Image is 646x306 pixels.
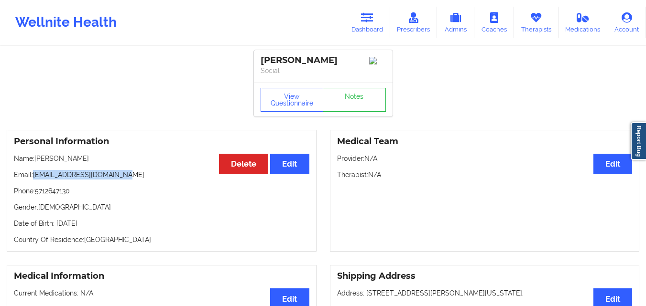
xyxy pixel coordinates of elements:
[261,88,324,112] button: View Questionnaire
[261,66,386,75] p: Social
[270,154,309,174] button: Edit
[14,154,309,163] p: Name: [PERSON_NAME]
[261,55,386,66] div: [PERSON_NAME]
[607,7,646,38] a: Account
[337,170,633,179] p: Therapist: N/A
[14,288,309,298] p: Current Medications: N/A
[474,7,514,38] a: Coaches
[631,122,646,160] a: Report Bug
[323,88,386,112] a: Notes
[593,154,632,174] button: Edit
[14,235,309,244] p: Country Of Residence: [GEOGRAPHIC_DATA]
[558,7,608,38] a: Medications
[437,7,474,38] a: Admins
[337,271,633,282] h3: Shipping Address
[14,186,309,196] p: Phone: 5712647130
[369,57,386,64] img: Image%2Fplaceholer-image.png
[14,219,309,228] p: Date of Birth: [DATE]
[219,154,268,174] button: Delete
[14,136,309,147] h3: Personal Information
[514,7,558,38] a: Therapists
[337,136,633,147] h3: Medical Team
[344,7,390,38] a: Dashboard
[14,271,309,282] h3: Medical Information
[14,202,309,212] p: Gender: [DEMOGRAPHIC_DATA]
[337,288,633,298] p: Address: [STREET_ADDRESS][PERSON_NAME][US_STATE].
[14,170,309,179] p: Email: [EMAIL_ADDRESS][DOMAIN_NAME]
[390,7,438,38] a: Prescribers
[337,154,633,163] p: Provider: N/A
